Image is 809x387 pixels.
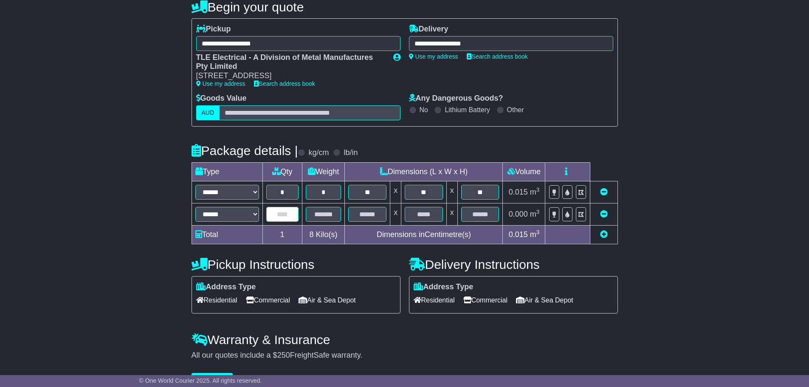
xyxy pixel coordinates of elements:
[192,257,400,271] h4: Pickup Instructions
[509,188,528,196] span: 0.015
[299,294,356,307] span: Air & Sea Depot
[309,230,313,239] span: 8
[409,25,448,34] label: Delivery
[192,351,618,360] div: All our quotes include a $ FreightSafe warranty.
[302,162,345,181] td: Weight
[507,106,524,114] label: Other
[600,188,608,196] a: Remove this item
[345,162,503,181] td: Dimensions (L x W x H)
[445,106,490,114] label: Lithium Battery
[192,225,262,244] td: Total
[463,294,507,307] span: Commercial
[246,294,290,307] span: Commercial
[344,148,358,158] label: lb/in
[509,210,528,218] span: 0.000
[516,294,573,307] span: Air & Sea Depot
[192,162,262,181] td: Type
[192,144,298,158] h4: Package details |
[277,351,290,359] span: 250
[536,229,540,235] sup: 3
[390,181,401,203] td: x
[414,282,474,292] label: Address Type
[409,94,503,103] label: Any Dangerous Goods?
[196,71,385,81] div: [STREET_ADDRESS]
[302,225,345,244] td: Kilo(s)
[446,181,457,203] td: x
[196,25,231,34] label: Pickup
[196,105,220,120] label: AUD
[530,230,540,239] span: m
[530,188,540,196] span: m
[530,210,540,218] span: m
[196,53,385,71] div: TLE Electrical - A Division of Metal Manufactures Pty Limited
[345,225,503,244] td: Dimensions in Centimetre(s)
[262,162,302,181] td: Qty
[446,203,457,225] td: x
[420,106,428,114] label: No
[390,203,401,225] td: x
[414,294,455,307] span: Residential
[262,225,302,244] td: 1
[196,282,256,292] label: Address Type
[509,230,528,239] span: 0.015
[503,162,545,181] td: Volume
[409,257,618,271] h4: Delivery Instructions
[254,80,315,87] a: Search address book
[196,80,245,87] a: Use my address
[536,209,540,215] sup: 3
[467,53,528,60] a: Search address book
[536,186,540,193] sup: 3
[139,377,262,384] span: © One World Courier 2025. All rights reserved.
[196,294,237,307] span: Residential
[409,53,458,60] a: Use my address
[600,210,608,218] a: Remove this item
[600,230,608,239] a: Add new item
[192,333,618,347] h4: Warranty & Insurance
[196,94,247,103] label: Goods Value
[308,148,329,158] label: kg/cm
